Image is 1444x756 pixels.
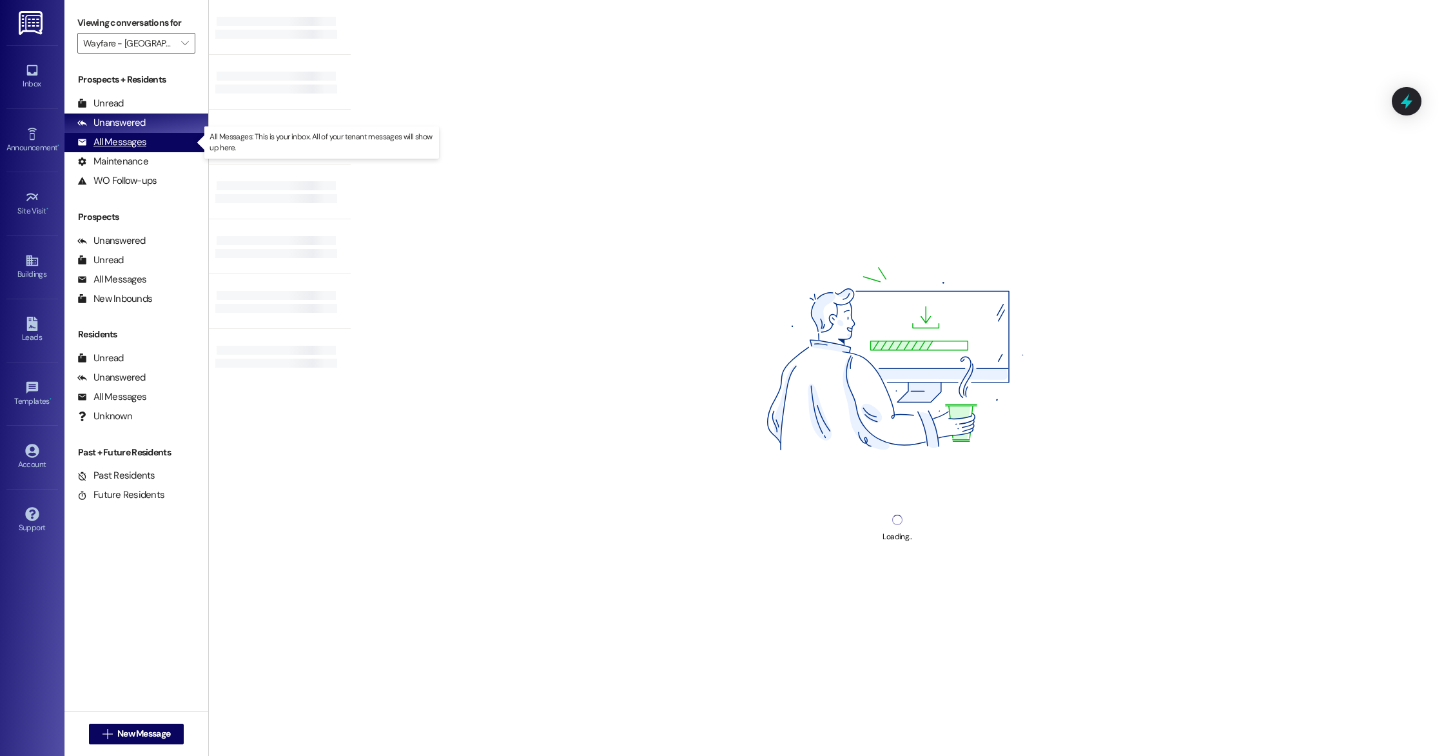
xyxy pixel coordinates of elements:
[77,371,146,384] div: Unanswered
[6,186,58,221] a: Site Visit •
[77,469,155,482] div: Past Residents
[102,729,112,739] i: 
[6,440,58,475] a: Account
[77,254,124,267] div: Unread
[64,210,208,224] div: Prospects
[57,141,59,150] span: •
[77,488,164,502] div: Future Residents
[181,38,188,48] i: 
[46,204,48,214] span: •
[77,135,146,149] div: All Messages
[77,273,146,286] div: All Messages
[64,73,208,86] div: Prospects + Residents
[883,530,912,544] div: Loading...
[83,33,175,54] input: All communities
[6,59,58,94] a: Inbox
[64,446,208,459] div: Past + Future Residents
[77,13,195,33] label: Viewing conversations for
[77,174,157,188] div: WO Follow-ups
[6,503,58,538] a: Support
[6,250,58,284] a: Buildings
[117,727,170,741] span: New Message
[19,11,45,35] img: ResiDesk Logo
[77,97,124,110] div: Unread
[89,724,184,744] button: New Message
[50,395,52,404] span: •
[77,292,152,306] div: New Inbounds
[77,410,132,423] div: Unknown
[77,390,146,404] div: All Messages
[77,116,146,130] div: Unanswered
[77,234,146,248] div: Unanswered
[6,313,58,348] a: Leads
[77,155,148,168] div: Maintenance
[210,132,434,154] p: All Messages: This is your inbox. All of your tenant messages will show up here.
[6,377,58,412] a: Templates •
[64,328,208,341] div: Residents
[77,352,124,365] div: Unread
